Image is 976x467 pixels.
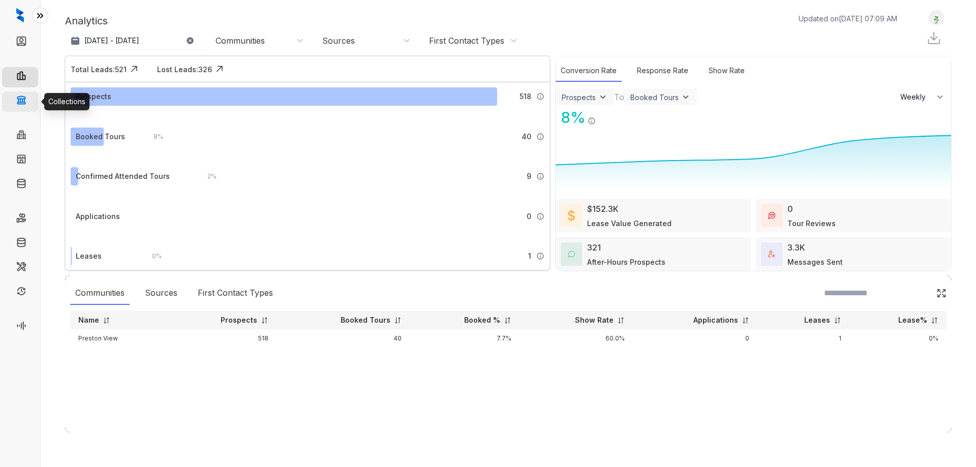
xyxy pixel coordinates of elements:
[562,93,596,102] div: Prospects
[277,329,410,348] td: 40
[2,258,38,278] li: Maintenance
[70,282,130,305] div: Communities
[536,172,544,180] img: Info
[587,241,601,254] div: 321
[536,212,544,221] img: Info
[2,33,38,53] li: Leads
[322,35,355,46] div: Sources
[587,257,665,267] div: After-Hours Prospects
[2,175,38,195] li: Knowledge
[520,329,633,348] td: 60.0%
[143,131,163,142] div: 8 %
[787,218,836,229] div: Tour Reviews
[2,91,38,112] li: Collections
[2,234,38,254] li: Move Outs
[556,106,586,129] div: 8 %
[78,315,99,325] p: Name
[2,150,38,171] li: Units
[768,212,775,219] img: TourReviews
[76,211,120,222] div: Applications
[2,67,38,87] li: Leasing
[598,92,608,102] img: ViewFilterArrow
[936,288,947,298] img: Click Icon
[2,317,38,337] li: Voice AI
[926,30,941,46] img: Download
[633,329,757,348] td: 0
[261,317,268,324] img: sorting
[757,329,849,348] td: 1
[575,315,614,325] p: Show Rate
[522,131,531,142] span: 40
[849,329,947,348] td: 0%
[157,64,212,75] div: Lost Leads: 326
[76,91,111,102] div: Prospects
[429,35,504,46] div: First Contact Types
[799,13,897,24] p: Updated on [DATE] 07:09 AM
[614,91,624,103] div: To
[216,35,265,46] div: Communities
[588,117,596,125] img: Info
[536,133,544,141] img: Info
[76,131,125,142] div: Booked Tours
[568,209,575,222] img: LeaseValue
[931,317,938,324] img: sorting
[804,315,830,325] p: Leases
[65,13,108,28] p: Analytics
[768,251,775,258] img: TotalFum
[556,60,622,82] div: Conversion Rate
[212,61,227,77] img: Click Icon
[16,8,24,22] img: logo
[504,317,511,324] img: sorting
[681,92,691,102] img: ViewFilterArrow
[536,252,544,260] img: Info
[166,329,277,348] td: 518
[900,92,931,102] span: Weekly
[76,251,102,262] div: Leases
[142,251,162,262] div: 0 %
[2,283,38,303] li: Renewals
[193,282,278,305] div: First Contact Types
[787,241,805,254] div: 3.3K
[520,91,531,102] span: 518
[197,171,217,182] div: 2 %
[929,13,943,23] img: UserAvatar
[617,317,625,324] img: sorting
[394,317,402,324] img: sorting
[587,218,672,229] div: Lease Value Generated
[65,32,202,50] button: [DATE] - [DATE]
[528,251,531,262] span: 1
[2,126,38,146] li: Communities
[894,88,951,106] button: Weekly
[2,209,38,230] li: Rent Collections
[568,251,575,258] img: AfterHoursConversations
[71,64,127,75] div: Total Leads: 521
[742,317,749,324] img: sorting
[787,203,793,215] div: 0
[787,257,843,267] div: Messages Sent
[76,171,170,182] div: Confirmed Attended Tours
[693,315,738,325] p: Applications
[704,60,750,82] div: Show Rate
[630,93,679,102] div: Booked Tours
[527,211,531,222] span: 0
[70,329,166,348] td: Preston View
[84,36,139,46] p: [DATE] - [DATE]
[536,92,544,101] img: Info
[834,317,841,324] img: sorting
[127,61,142,77] img: Click Icon
[898,315,927,325] p: Lease%
[596,108,611,123] img: Click Icon
[915,289,924,297] img: SearchIcon
[632,60,693,82] div: Response Rate
[103,317,110,324] img: sorting
[464,315,500,325] p: Booked %
[140,282,182,305] div: Sources
[410,329,519,348] td: 7.7%
[587,203,619,215] div: $152.3K
[527,171,531,182] span: 9
[341,315,390,325] p: Booked Tours
[221,315,257,325] p: Prospects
